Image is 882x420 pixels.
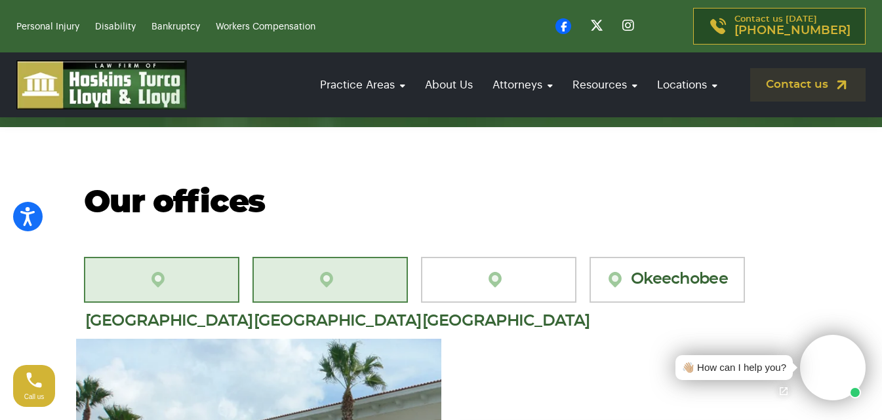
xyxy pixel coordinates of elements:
[590,257,745,303] a: Okeechobee
[770,377,797,405] a: Open chat
[421,257,576,303] a: [GEOGRAPHIC_DATA]
[151,22,200,31] a: Bankruptcy
[16,22,79,31] a: Personal Injury
[313,66,412,104] a: Practice Areas
[750,68,866,102] a: Contact us
[651,66,724,104] a: Locations
[24,393,45,400] span: Call us
[84,186,799,221] h2: Our offices
[252,257,408,303] a: [GEOGRAPHIC_DATA][PERSON_NAME]
[486,66,559,104] a: Attorneys
[693,8,866,45] a: Contact us [DATE][PHONE_NUMBER]
[734,24,851,37] span: [PHONE_NUMBER]
[486,270,511,289] img: location
[84,257,239,303] a: [GEOGRAPHIC_DATA][PERSON_NAME]
[566,66,644,104] a: Resources
[95,22,136,31] a: Disability
[16,60,187,109] img: logo
[149,270,174,289] img: location
[606,270,631,289] img: location
[418,66,479,104] a: About Us
[216,22,315,31] a: Workers Compensation
[682,360,786,375] div: 👋🏼 How can I help you?
[317,270,342,289] img: location
[734,15,851,37] p: Contact us [DATE]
